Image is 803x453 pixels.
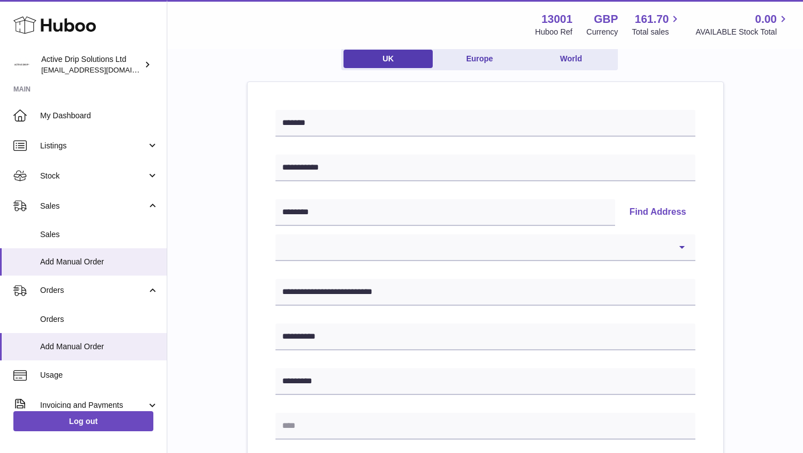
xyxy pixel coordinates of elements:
span: My Dashboard [40,110,158,121]
span: Orders [40,285,147,296]
span: Sales [40,201,147,211]
span: Orders [40,314,158,325]
span: 161.70 [635,12,669,27]
span: Invoicing and Payments [40,400,147,411]
a: 0.00 AVAILABLE Stock Total [695,12,790,37]
a: Europe [435,50,524,68]
div: Huboo Ref [535,27,573,37]
a: 161.70 Total sales [632,12,681,37]
span: Listings [40,141,147,151]
div: Currency [587,27,618,37]
strong: 13001 [541,12,573,27]
div: Active Drip Solutions Ltd [41,54,142,75]
span: Usage [40,370,158,380]
span: Stock [40,171,147,181]
span: Sales [40,229,158,240]
button: Find Address [621,199,695,226]
span: Add Manual Order [40,257,158,267]
span: 0.00 [755,12,777,27]
img: info@activedrip.com [13,56,30,73]
a: UK [344,50,433,68]
a: Log out [13,411,153,431]
span: Add Manual Order [40,341,158,352]
strong: GBP [594,12,618,27]
a: World [526,50,616,68]
span: [EMAIL_ADDRESS][DOMAIN_NAME] [41,65,164,74]
span: Total sales [632,27,681,37]
span: AVAILABLE Stock Total [695,27,790,37]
